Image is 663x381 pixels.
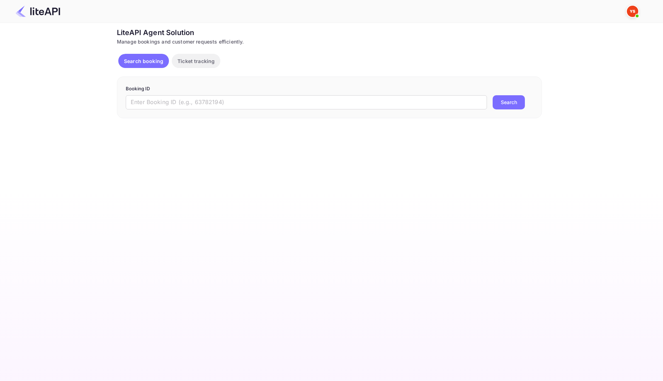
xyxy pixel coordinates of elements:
[126,85,533,92] p: Booking ID
[16,6,60,17] img: LiteAPI Logo
[124,57,163,65] p: Search booking
[126,95,487,109] input: Enter Booking ID (e.g., 63782194)
[627,6,638,17] img: Yandex Support
[493,95,525,109] button: Search
[117,38,542,45] div: Manage bookings and customer requests efficiently.
[117,27,542,38] div: LiteAPI Agent Solution
[177,57,215,65] p: Ticket tracking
